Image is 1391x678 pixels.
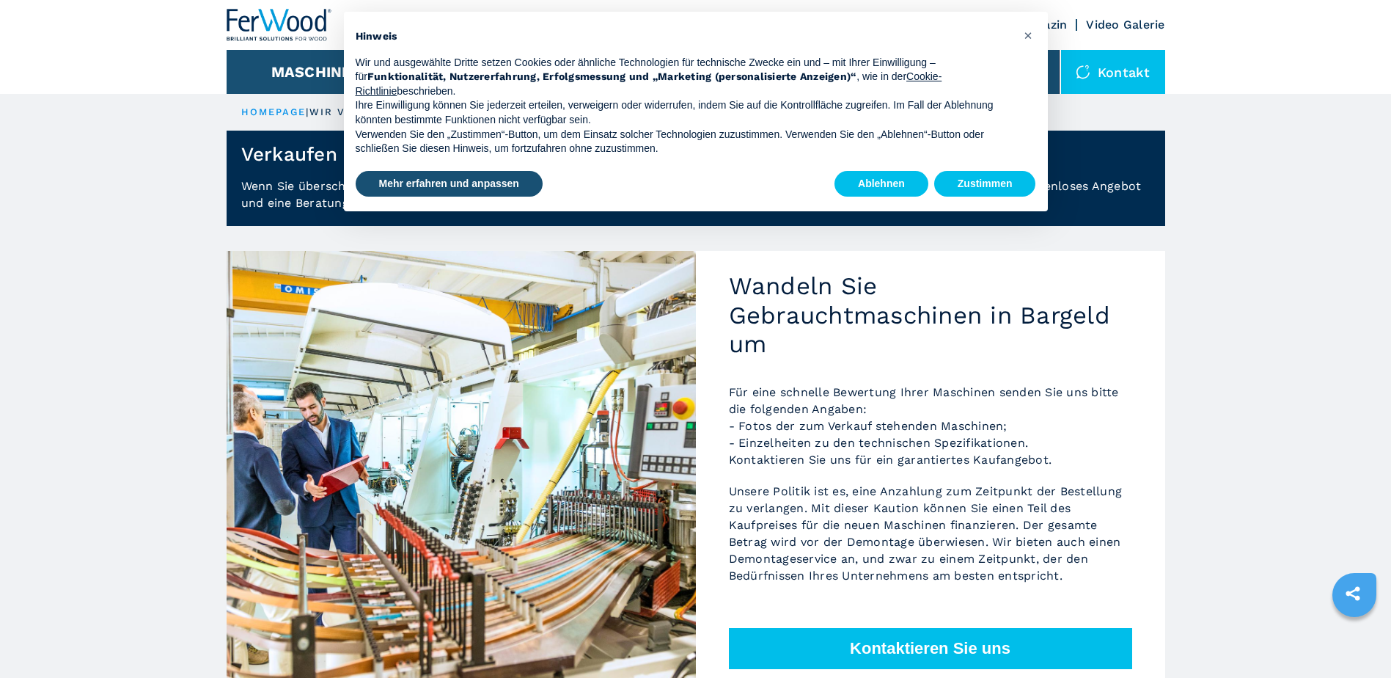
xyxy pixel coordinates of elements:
a: Cookie-Richtlinie [356,70,942,97]
h2: Hinweis [356,29,1013,44]
h2: Wandeln Sie Gebrauchtmaschinen in Bargeld um [729,271,1132,359]
button: Ablehnen [834,171,928,197]
a: HOMEPAGE [241,106,307,117]
button: Maschinen [271,63,363,81]
p: wir verkaufen [309,106,409,119]
span: × [1024,26,1032,44]
p: Verwenden Sie den „Zustimmen“-Button, um dem Einsatz solcher Technologien zuzustimmen. Verwenden ... [356,128,1013,156]
div: Kontakt [1061,50,1165,94]
p: Für eine schnelle Bewertung Ihrer Maschinen senden Sie uns bitte die folgenden Angaben: - Fotos d... [729,384,1132,468]
button: Schließen Sie diesen Hinweis [1017,23,1041,47]
img: Ferwood [227,9,332,41]
img: Kontakt [1076,65,1090,79]
span: | [306,106,309,117]
a: Video Galerie [1086,18,1164,32]
button: Kontaktieren Sie uns [729,628,1132,669]
p: Unsere Politik ist es, eine Anzahlung zum Zeitpunkt der Bestellung zu verlangen. Mit dieser Kauti... [729,483,1132,584]
p: Wenn Sie überschüssige gebrauchte Holzbearbeitungsmaschinen haben und diese verkaufen möchten, ko... [227,178,1165,226]
p: Ihre Einwilligung können Sie jederzeit erteilen, verweigern oder widerrufen, indem Sie auf die Ko... [356,98,1013,127]
a: sharethis [1335,575,1371,612]
button: Mehr erfahren und anpassen [356,171,543,197]
h1: Verkaufen Sie Ihre gebrauchte Maschine an Ferwood [241,142,744,166]
strong: Funktionalität, Nutzererfahrung, Erfolgsmessung und „Marketing (personalisierte Anzeigen)“ [367,70,857,82]
button: Zustimmen [934,171,1036,197]
p: Wir und ausgewählte Dritte setzen Cookies oder ähnliche Technologien für technische Zwecke ein un... [356,56,1013,99]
